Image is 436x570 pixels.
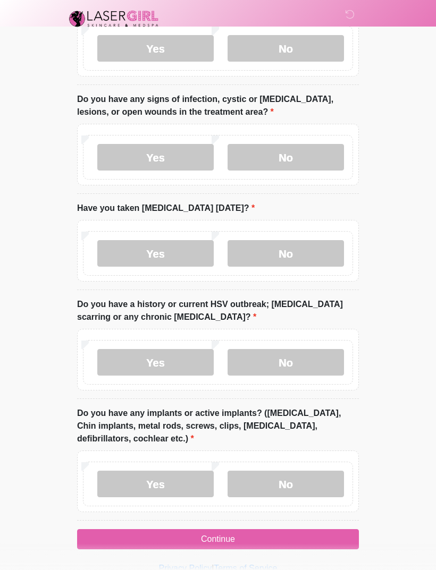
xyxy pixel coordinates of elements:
[228,144,344,171] label: No
[77,202,255,215] label: Have you taken [MEDICAL_DATA] [DATE]?
[228,471,344,497] label: No
[228,240,344,267] label: No
[77,93,359,118] label: Do you have any signs of infection, cystic or [MEDICAL_DATA], lesions, or open wounds in the trea...
[97,349,214,376] label: Yes
[97,144,214,171] label: Yes
[97,35,214,62] label: Yes
[97,240,214,267] label: Yes
[77,298,359,324] label: Do you have a history or current HSV outbreak; [MEDICAL_DATA] scarring or any chronic [MEDICAL_DA...
[228,349,344,376] label: No
[97,471,214,497] label: Yes
[77,407,359,445] label: Do you have any implants or active implants? ([MEDICAL_DATA], Chin implants, metal rods, screws, ...
[228,35,344,62] label: No
[66,8,161,29] img: Laser Girl Med Spa LLC Logo
[77,529,359,549] button: Continue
